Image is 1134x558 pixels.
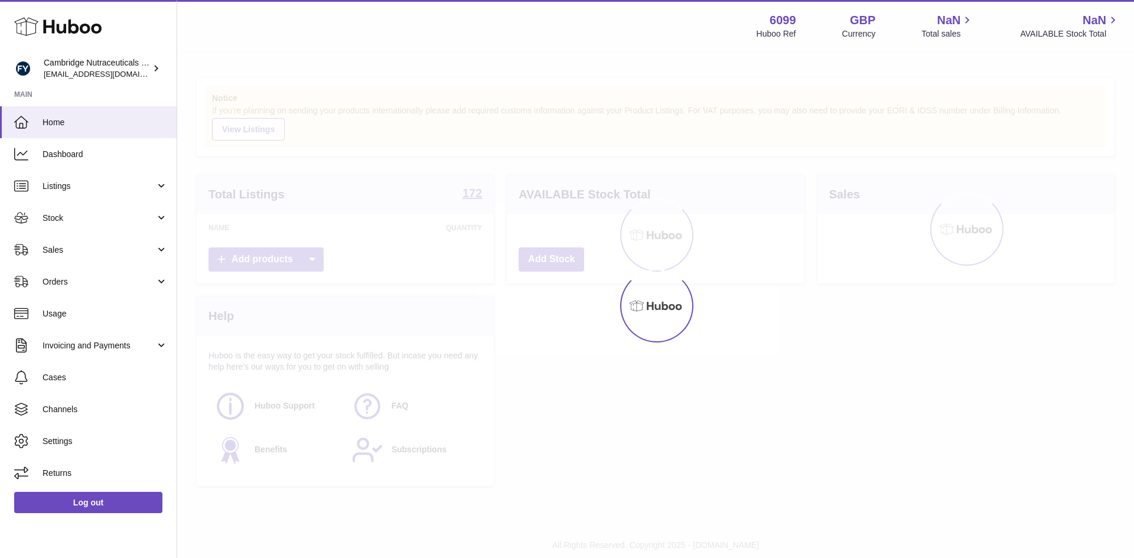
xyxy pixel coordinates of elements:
div: Cambridge Nutraceuticals Ltd [44,57,150,80]
span: Channels [43,404,168,415]
span: Usage [43,308,168,319]
span: Returns [43,468,168,479]
span: AVAILABLE Stock Total [1020,28,1120,40]
span: Listings [43,181,155,192]
img: huboo@camnutra.com [14,60,32,77]
div: Currency [842,28,876,40]
span: Invoicing and Payments [43,340,155,351]
a: NaN Total sales [921,12,974,40]
strong: GBP [850,12,875,28]
div: Huboo Ref [757,28,796,40]
span: NaN [937,12,960,28]
span: Home [43,117,168,128]
strong: 6099 [770,12,796,28]
span: Sales [43,244,155,256]
a: Log out [14,492,162,513]
span: Dashboard [43,149,168,160]
span: Cases [43,372,168,383]
span: [EMAIL_ADDRESS][DOMAIN_NAME] [44,69,174,79]
span: Total sales [921,28,974,40]
span: Settings [43,436,168,447]
span: NaN [1083,12,1106,28]
a: NaN AVAILABLE Stock Total [1020,12,1120,40]
span: Orders [43,276,155,288]
span: Stock [43,213,155,224]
